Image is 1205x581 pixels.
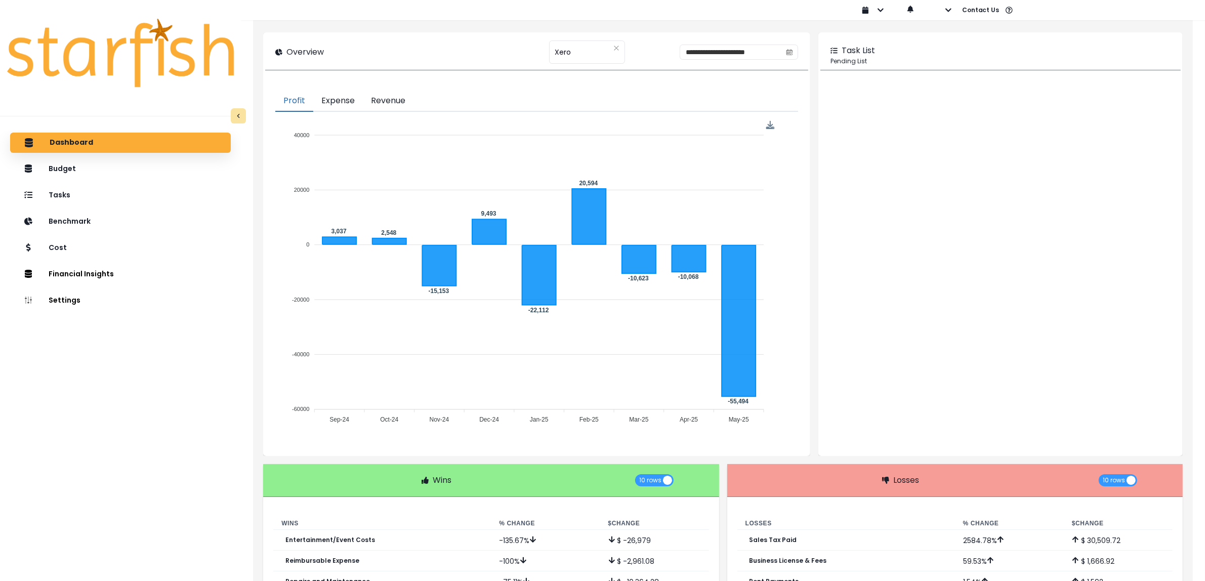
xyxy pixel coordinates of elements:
[10,212,231,232] button: Benchmark
[480,416,500,423] tspan: Dec-24
[842,45,875,57] p: Task List
[830,57,1171,66] p: Pending List
[10,238,231,258] button: Cost
[600,551,709,571] td: $ -2,961.08
[766,121,775,130] img: Download Profit
[491,551,600,571] td: -100 %
[1064,517,1173,530] th: $ Change
[285,557,359,564] p: Reimbursable Expense
[680,416,698,423] tspan: Apr-25
[292,297,309,303] tspan: -20000
[1103,474,1125,486] span: 10 rows
[893,474,919,486] p: Losses
[49,191,70,199] p: Tasks
[292,406,309,412] tspan: -60000
[381,416,399,423] tspan: Oct-24
[275,91,313,112] button: Profit
[491,517,600,530] th: % Change
[273,517,491,530] th: Wins
[49,217,91,226] p: Benchmark
[750,536,797,544] p: Sales Tax Paid
[286,46,324,58] p: Overview
[555,41,571,63] span: Xero
[306,241,309,247] tspan: 0
[10,290,231,311] button: Settings
[750,557,827,564] p: Business License & Fees
[737,517,955,530] th: Losses
[600,530,709,551] td: $ -26,979
[313,91,363,112] button: Expense
[600,517,709,530] th: $ Change
[294,187,310,193] tspan: 20000
[530,416,549,423] tspan: Jan-25
[786,49,793,56] svg: calendar
[294,132,310,138] tspan: 40000
[49,164,76,173] p: Budget
[49,243,67,252] p: Cost
[10,264,231,284] button: Financial Insights
[330,416,350,423] tspan: Sep-24
[433,474,451,486] p: Wins
[430,416,449,423] tspan: Nov-24
[10,159,231,179] button: Budget
[630,416,649,423] tspan: Mar-25
[613,45,619,51] svg: close
[10,185,231,205] button: Tasks
[729,416,749,423] tspan: May-25
[292,351,309,357] tspan: -40000
[1064,530,1173,551] td: $ 30,509.72
[955,551,1064,571] td: 59.53 %
[613,43,619,53] button: Clear
[1064,551,1173,571] td: $ 1,666.92
[766,121,775,130] div: Menu
[955,517,1064,530] th: % Change
[579,416,599,423] tspan: Feb-25
[10,133,231,153] button: Dashboard
[491,530,600,551] td: -135.67 %
[50,138,93,147] p: Dashboard
[955,530,1064,551] td: 2584.78 %
[363,91,413,112] button: Revenue
[285,536,375,544] p: Entertainment/Event Costs
[639,474,661,486] span: 10 rows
